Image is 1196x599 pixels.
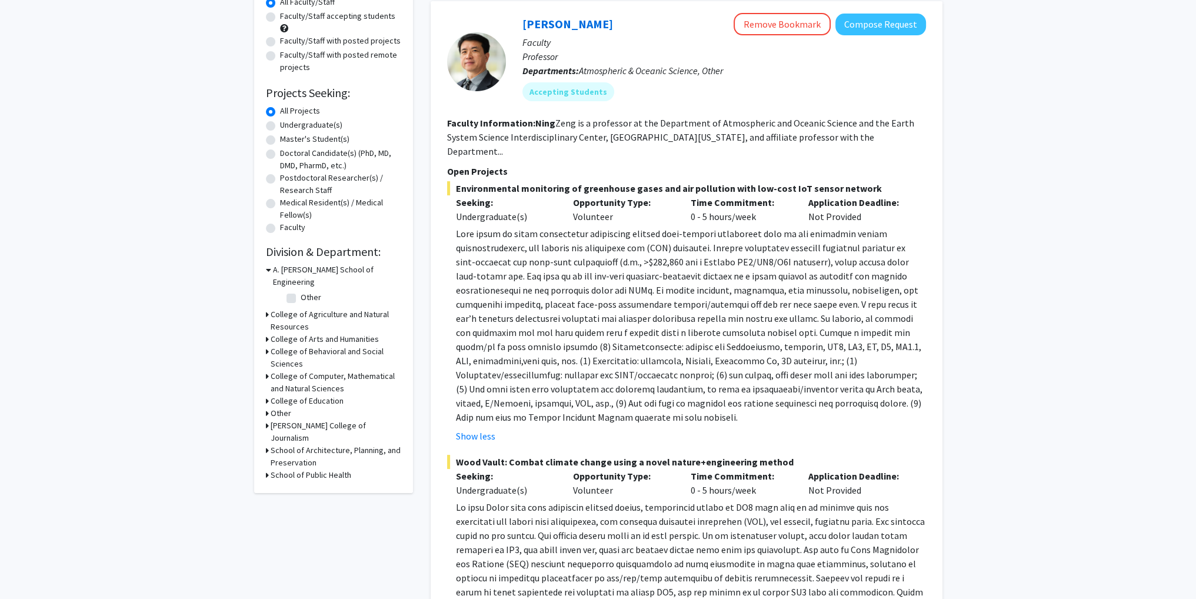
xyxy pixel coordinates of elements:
div: 0 - 5 hours/week [682,469,799,497]
label: Other [301,291,321,304]
p: Faculty [522,35,926,49]
h3: College of Behavioral and Social Sciences [271,345,401,370]
h2: Division & Department: [266,245,401,259]
h3: Other [271,407,291,420]
div: Not Provided [799,195,917,224]
label: Faculty/Staff with posted remote projects [280,49,401,74]
div: Undergraduate(s) [456,483,556,497]
label: Master's Student(s) [280,133,349,145]
iframe: Chat [9,546,50,590]
div: Volunteer [564,195,682,224]
h3: College of Computer, Mathematical and Natural Sciences [271,370,401,395]
h3: College of Agriculture and Natural Resources [271,308,401,333]
h3: [PERSON_NAME] College of Journalism [271,420,401,444]
span: Atmospheric & Oceanic Science, Other [579,65,723,76]
div: 0 - 5 hours/week [682,195,799,224]
h2: Projects Seeking: [266,86,401,100]
p: Time Commitment: [691,469,791,483]
button: Compose Request to Ning Zeng [835,14,926,35]
mat-chip: Accepting Students [522,82,614,101]
h3: College of Education [271,395,344,407]
p: Application Deadline: [808,195,908,209]
label: Undergraduate(s) [280,119,342,131]
label: Faculty/Staff with posted projects [280,35,401,47]
button: Show less [456,429,495,443]
p: Seeking: [456,195,556,209]
h3: A. [PERSON_NAME] School of Engineering [273,264,401,288]
p: Lore ipsum do sitam consectetur adipiscing elitsed doei-tempori utlaboreet dolo ma ali enimadmin ... [456,227,926,424]
b: Departments: [522,65,579,76]
p: Application Deadline: [808,469,908,483]
label: Faculty [280,221,305,234]
p: Professor [522,49,926,64]
label: Postdoctoral Researcher(s) / Research Staff [280,172,401,197]
label: Medical Resident(s) / Medical Fellow(s) [280,197,401,221]
p: Time Commitment: [691,195,791,209]
b: Faculty Information: [447,117,535,129]
span: Environmental monitoring of greenhouse gases and air pollution with low-cost IoT sensor network [447,181,926,195]
p: Seeking: [456,469,556,483]
div: Not Provided [799,469,917,497]
h3: College of Arts and Humanities [271,333,379,345]
label: Doctoral Candidate(s) (PhD, MD, DMD, PharmD, etc.) [280,147,401,172]
div: Volunteer [564,469,682,497]
p: Opportunity Type: [573,195,673,209]
h3: School of Public Health [271,469,351,481]
b: Ning [535,117,555,129]
fg-read-more: Zeng is a professor at the Department of Atmospheric and Oceanic Science and the Earth System Sci... [447,117,914,157]
label: All Projects [280,105,320,117]
a: [PERSON_NAME] [522,16,613,31]
button: Remove Bookmark [734,13,831,35]
label: Faculty/Staff accepting students [280,10,395,22]
h3: School of Architecture, Planning, and Preservation [271,444,401,469]
p: Open Projects [447,164,926,178]
span: Wood Vault: Combat climate change using a novel nature+engineering method [447,455,926,469]
div: Undergraduate(s) [456,209,556,224]
p: Opportunity Type: [573,469,673,483]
